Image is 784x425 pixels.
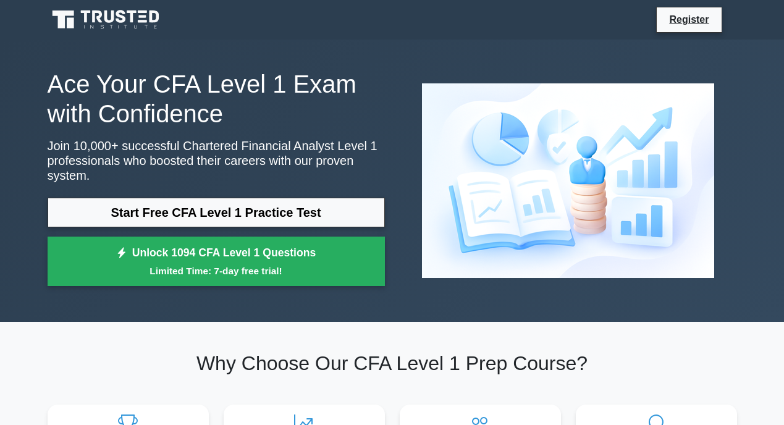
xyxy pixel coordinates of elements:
[48,138,385,183] p: Join 10,000+ successful Chartered Financial Analyst Level 1 professionals who boosted their caree...
[48,198,385,227] a: Start Free CFA Level 1 Practice Test
[63,264,369,278] small: Limited Time: 7-day free trial!
[48,237,385,286] a: Unlock 1094 CFA Level 1 QuestionsLimited Time: 7-day free trial!
[48,351,737,375] h2: Why Choose Our CFA Level 1 Prep Course?
[48,69,385,128] h1: Ace Your CFA Level 1 Exam with Confidence
[662,12,716,27] a: Register
[412,74,724,288] img: Chartered Financial Analyst Level 1 Preview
